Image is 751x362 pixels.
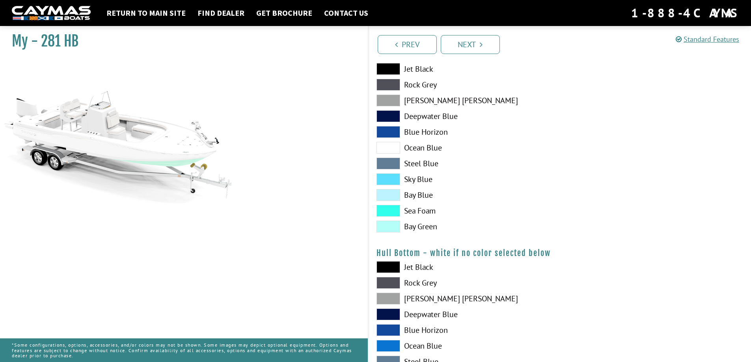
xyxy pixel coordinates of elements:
label: Rock Grey [376,79,552,91]
label: Jet Black [376,261,552,273]
label: Deepwater Blue [376,110,552,122]
a: Next [441,35,500,54]
h1: My - 281 HB [12,32,348,50]
p: *Some configurations, options, accessories, and/or colors may not be shown. Some images may depic... [12,338,356,362]
label: [PERSON_NAME] [PERSON_NAME] [376,293,552,304]
img: white-logo-c9c8dbefe5ff5ceceb0f0178aa75bf4bb51f6bca0971e226c86eb53dfe498488.png [12,6,91,20]
label: Sea Foam [376,205,552,217]
label: Jet Black [376,63,552,75]
label: Steel Blue [376,158,552,169]
a: Standard Features [676,35,739,44]
label: Blue Horizon [376,324,552,336]
label: Blue Horizon [376,126,552,138]
label: Deepwater Blue [376,308,552,320]
label: [PERSON_NAME] [PERSON_NAME] [376,95,552,106]
a: Get Brochure [252,8,316,18]
label: Bay Green [376,221,552,232]
h4: Hull Bottom - white if no color selected below [376,248,744,258]
a: Return to main site [102,8,190,18]
a: Contact Us [320,8,372,18]
label: Ocean Blue [376,142,552,154]
label: Sky Blue [376,173,552,185]
a: Find Dealer [194,8,248,18]
label: Bay Blue [376,189,552,201]
a: Prev [378,35,437,54]
label: Ocean Blue [376,340,552,352]
div: 1-888-4CAYMAS [631,4,739,22]
label: Rock Grey [376,277,552,289]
